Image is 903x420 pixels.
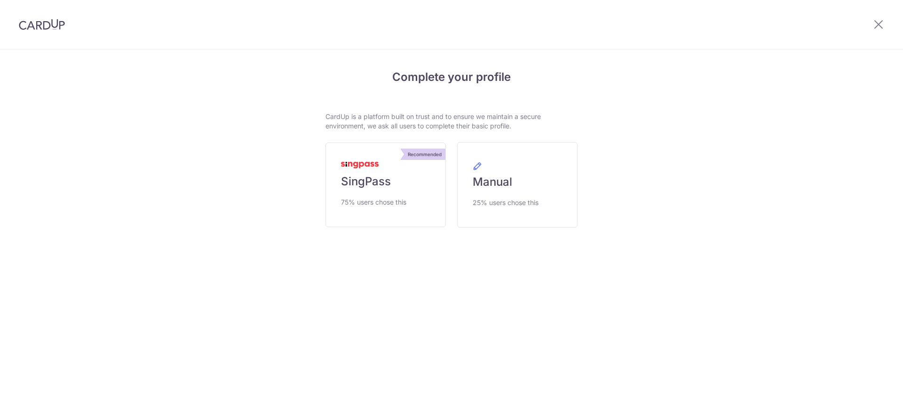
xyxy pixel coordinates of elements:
[341,162,379,168] img: MyInfoLogo
[341,174,391,189] span: SingPass
[843,392,894,415] iframe: Opens a widget where you can find more information
[404,149,445,160] div: Recommended
[325,112,578,131] p: CardUp is a platform built on trust and to ensure we maintain a secure environment, we ask all us...
[325,143,446,227] a: Recommended SingPass 75% users chose this
[19,19,65,30] img: CardUp
[325,69,578,86] h4: Complete your profile
[457,142,578,228] a: Manual 25% users chose this
[341,197,406,208] span: 75% users chose this
[473,174,512,190] span: Manual
[473,197,539,208] span: 25% users chose this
